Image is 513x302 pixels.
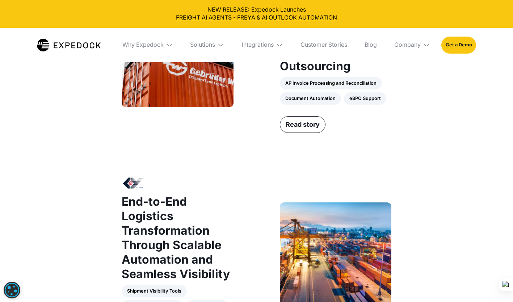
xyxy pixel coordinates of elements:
[394,41,421,49] div: Company
[6,6,507,22] div: NEW RELEASE: Expedock Launches
[236,28,289,63] div: Integrations
[388,28,436,63] div: Company
[122,41,164,49] div: Why Expedock
[122,194,230,281] strong: End-to-End Logistics Transformation Through Scalable Automation and Seamless Visibility
[441,37,476,53] a: Get a Demo
[295,28,353,63] a: Customer Stories
[280,116,325,133] a: Read story
[359,28,383,63] a: Blog
[117,28,179,63] div: Why Expedock
[6,14,507,22] a: FREIGHT AI AGENTS - FREYA & AI OUTLOOK AUTOMATION
[242,41,274,49] div: Integrations
[185,28,231,63] div: Solutions
[477,267,513,302] iframe: Chat Widget
[190,41,215,49] div: Solutions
